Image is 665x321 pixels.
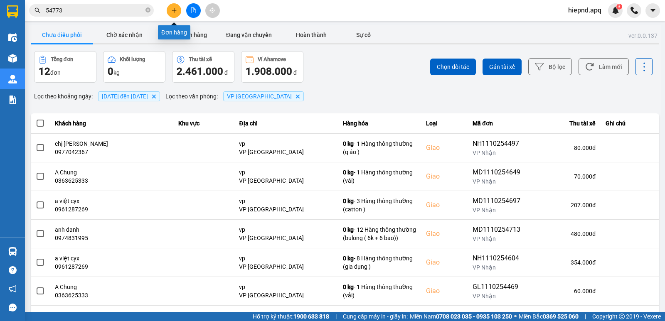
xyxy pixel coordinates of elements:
[9,285,17,293] span: notification
[280,27,342,43] button: Hoàn thành
[55,205,168,213] div: 0961287269
[55,283,168,291] div: A Chung
[410,312,512,321] span: Miền Nam
[631,7,638,14] img: phone-icon
[343,225,416,242] div: - 12 Hàng thông thường (bulong ( 6k + 6 bao))
[343,198,354,204] span: 0 kg
[227,93,292,100] span: VP Cầu Yên Xuân
[543,313,579,320] strong: 0369 525 060
[473,206,525,214] div: VP Nhận
[535,230,596,238] div: 480.000 đ
[55,311,168,320] div: anh hào
[430,59,476,75] button: Chọn đối tác
[535,118,596,128] div: Thu tài xế
[239,291,333,299] div: VP [GEOGRAPHIC_DATA]
[55,140,168,148] div: chị [PERSON_NAME]
[108,65,161,78] div: kg
[239,283,333,291] div: vp
[426,172,462,181] div: Giao
[103,51,165,83] button: Khối lượng0kg
[167,3,181,18] button: plus
[186,3,201,18] button: file-add
[209,7,215,13] span: aim
[468,113,530,134] th: Mã đơn
[616,4,622,10] sup: 3
[189,56,212,62] div: Thu tài xế
[295,94,300,99] svg: Delete
[473,292,525,300] div: VP Nhận
[34,92,93,101] span: Lọc theo khoảng ngày :
[8,54,17,63] img: warehouse-icon
[172,51,234,83] button: Thu tài xế2.461.000 đ
[343,284,354,290] span: 0 kg
[190,7,196,13] span: file-add
[343,254,416,271] div: - 8 Hàng thông thường (gia dụng )
[473,282,525,292] div: GL1110254469
[50,113,173,134] th: Khách hàng
[9,304,17,311] span: message
[473,311,525,321] div: NN1110254261
[173,113,234,134] th: Khu vực
[7,5,18,18] img: logo-vxr
[473,225,525,235] div: MD1110254713
[239,205,333,213] div: VP [GEOGRAPHIC_DATA]
[343,226,354,233] span: 0 kg
[239,148,333,156] div: VP [GEOGRAPHIC_DATA]
[579,58,629,75] button: Làm mới
[155,27,218,43] button: Chờ nhận hàng
[165,92,218,101] span: Lọc theo văn phòng :
[8,247,17,256] img: warehouse-icon
[239,311,333,320] div: vp
[239,168,333,176] div: vp
[55,168,168,176] div: A Chung
[55,225,168,234] div: anh danh
[601,113,659,134] th: Ghi chú
[239,254,333,262] div: vp
[618,4,621,10] span: 3
[528,58,572,75] button: Bộ lọc
[8,96,17,104] img: solution-icon
[612,7,619,14] img: icon-new-feature
[9,266,17,274] span: question-circle
[473,139,525,149] div: NH1110254497
[55,254,168,262] div: a việt cyx
[437,63,469,71] span: Chọn đối tác
[234,113,338,134] th: Địa chỉ
[55,234,168,242] div: 0974831995
[239,197,333,205] div: vp
[55,197,168,205] div: a việt cyx
[645,3,660,18] button: caret-down
[473,253,525,263] div: NH1110254604
[239,234,333,242] div: VP [GEOGRAPHIC_DATA]
[473,235,525,243] div: VP Nhận
[343,197,416,213] div: - 3 Hàng thông thường (catton )
[239,176,333,185] div: VP [GEOGRAPHIC_DATA]
[426,286,462,296] div: Giao
[335,312,337,321] span: |
[246,65,299,78] div: đ
[98,91,160,101] span: 01/10/2025 đến 12/10/2025, close by backspace
[51,56,73,62] div: Tổng đơn
[343,312,408,321] span: Cung cấp máy in - giấy in:
[46,6,144,15] input: Tìm tên, số ĐT hoặc mã đơn
[205,3,220,18] button: aim
[519,312,579,321] span: Miền Bắc
[239,262,333,271] div: VP [GEOGRAPHIC_DATA]
[426,200,462,210] div: Giao
[473,149,525,157] div: VP Nhận
[483,59,522,75] button: Gán tài xế
[426,229,462,239] div: Giao
[473,196,525,206] div: MD1110254697
[343,255,354,262] span: 0 kg
[34,7,40,13] span: search
[55,148,168,156] div: 0977042367
[34,51,96,83] button: Tổng đơn12đơn
[258,56,286,62] div: Ví Ahamove
[562,5,608,15] span: hiepnd.apq
[108,66,113,77] span: 0
[55,291,168,299] div: 0363625333
[246,66,292,77] span: 1.908.000
[241,51,303,83] button: Ví Ahamove1.908.000 đ
[535,201,596,209] div: 207.000 đ
[145,7,150,12] span: close-circle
